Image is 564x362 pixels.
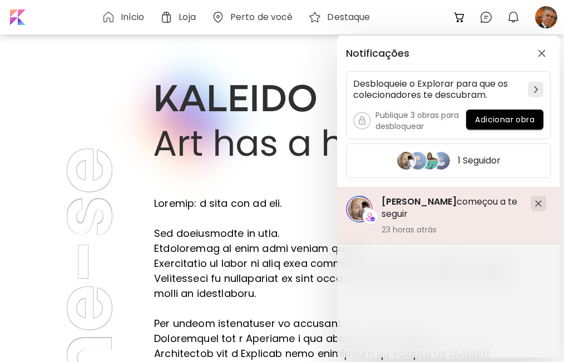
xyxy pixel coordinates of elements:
[375,110,466,132] h5: Publique 3 obras para desbloquear
[382,196,522,220] h5: começou a te seguir
[353,78,523,101] h5: Desbloqueie o Explorar para que os colecionadores te descubram.
[538,49,546,57] img: closeButton
[458,155,501,166] h5: 1 Seguidor
[534,86,538,93] img: chevron
[382,195,457,208] span: [PERSON_NAME]
[466,110,543,130] button: Adicionar obra
[475,114,535,126] span: Adicionar obra
[466,110,543,132] a: Adicionar obra
[382,225,522,235] span: 23 horas atrás
[533,44,551,62] button: closeButton
[346,48,409,59] h5: Notificações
